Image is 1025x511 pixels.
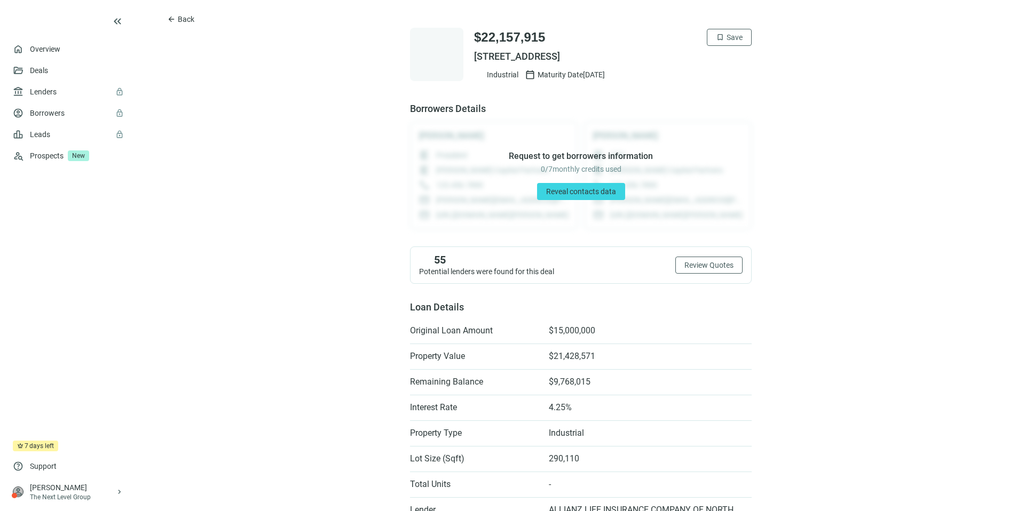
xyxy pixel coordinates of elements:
iframe: Intercom live chat [989,453,1014,479]
span: Review Quotes [684,261,734,269]
span: days left [29,441,54,451]
span: $21,428,571 [549,351,595,362]
button: Reveal contacts data [537,183,625,200]
span: 7 [25,441,28,451]
span: 55 [434,253,446,266]
span: bookmark [716,33,724,42]
span: Original Loan Amount [410,325,538,336]
span: Support [30,461,57,472]
span: Request to get borrowers information [509,151,653,162]
span: New [68,150,89,161]
span: Industrial [487,69,518,80]
span: help [13,461,23,472]
span: Potential lenders were found for this deal [419,267,554,276]
span: Total Units [410,479,538,490]
span: Lot Size (Sqft) [410,453,538,464]
span: 290,110 [549,453,579,464]
span: $9,768,015 [549,377,590,387]
span: Maturity Date [DATE] [538,69,605,80]
div: [PERSON_NAME] [30,482,115,493]
div: Prospects [30,145,124,166]
span: 0 / 7 monthly credits used [541,164,621,174]
span: lock [115,130,124,139]
span: [STREET_ADDRESS] [474,50,752,63]
button: bookmarkSave [707,29,752,46]
span: 4.25% [549,402,572,413]
span: person [13,486,23,497]
span: Property Type [410,428,538,438]
span: lock [115,87,124,96]
span: $22,157,915 [474,29,545,46]
span: arrow_back [167,15,176,23]
span: keyboard_arrow_right [115,488,124,496]
span: lock [115,109,124,117]
span: Back [178,15,194,23]
div: The Next Level Group [30,493,115,501]
span: Industrial [549,428,584,438]
span: - [549,479,551,490]
span: Remaining Balance [410,377,538,387]
button: Review Quotes [675,257,743,274]
span: Interest Rate [410,402,538,413]
a: Overview [30,45,60,53]
span: calendar_today [525,69,535,80]
a: ProspectsNew [30,145,124,166]
span: crown [17,443,23,449]
span: $15,000,000 [549,325,595,336]
span: Property Value [410,351,538,362]
button: keyboard_double_arrow_left [111,15,124,28]
span: Loan Details [410,301,464,313]
span: Borrowers Details [410,102,752,115]
a: Deals [30,66,48,75]
span: Reveal contacts data [546,187,616,196]
button: arrow_backBack [158,11,203,28]
span: Save [727,33,743,42]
